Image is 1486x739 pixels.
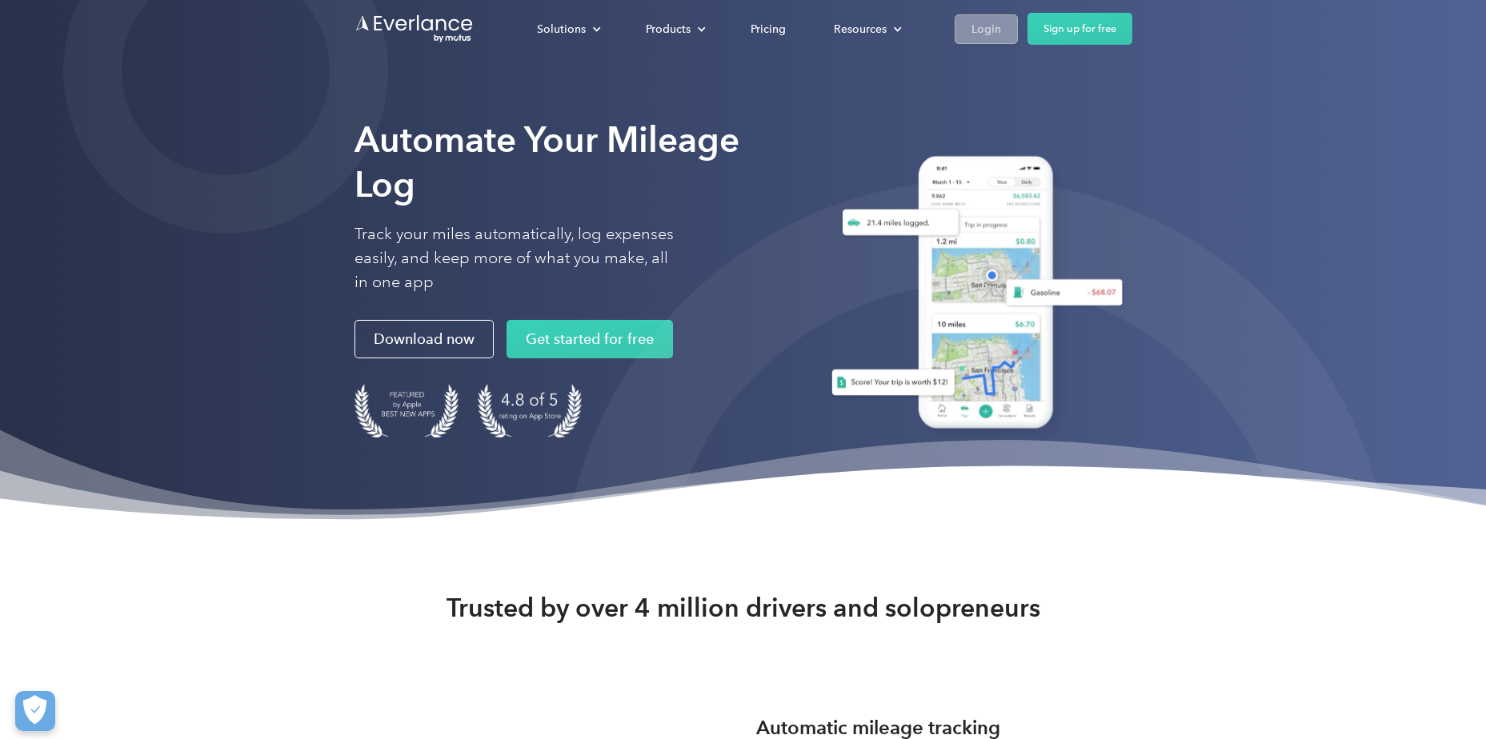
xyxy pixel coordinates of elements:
[834,19,887,39] div: Resources
[354,14,475,44] a: Go to homepage
[971,19,1001,39] div: Login
[646,19,691,39] div: Products
[818,15,915,43] div: Resources
[630,15,719,43] div: Products
[354,320,494,358] a: Download now
[1027,13,1132,45] a: Sign up for free
[751,19,786,39] div: Pricing
[955,14,1018,44] a: Login
[521,15,614,43] div: Solutions
[735,15,802,43] a: Pricing
[537,19,586,39] div: Solutions
[15,691,55,731] button: Cookies Settings
[812,144,1132,447] img: Everlance, mileage tracker app, expense tracking app
[478,384,582,437] img: 4.9 out of 5 stars on the app store
[354,118,739,206] strong: Automate Your Mileage Log
[507,320,673,358] a: Get started for free
[354,222,675,294] p: Track your miles automatically, log expenses easily, and keep more of what you make, all in one app
[354,384,459,437] img: Badge for Featured by Apple Best New Apps
[447,592,1040,624] strong: Trusted by over 4 million drivers and solopreneurs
